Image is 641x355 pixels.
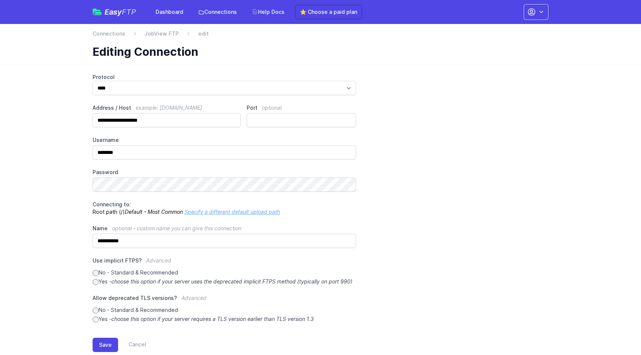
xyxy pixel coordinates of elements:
[105,8,136,16] span: Easy
[151,5,188,19] a: Dashboard
[93,30,548,42] nav: Breadcrumb
[93,294,356,306] label: Allow deprecated TLS versions?
[93,136,356,144] label: Username
[93,45,542,58] h1: Editing Connection
[93,307,99,313] input: No - Standard & Recommended
[93,201,131,207] span: Connecting to:
[136,104,202,111] span: example: [DOMAIN_NAME]
[93,306,356,314] label: No - Standard & Recommended
[111,316,314,322] i: choose this option if your server requires a TLS version earlier than TLS version 1.3
[93,30,125,37] a: Connections
[184,209,280,215] a: Specify a different default upload path
[93,316,99,322] input: Yes -choose this option if your server requires a TLS version earlier than TLS version 1.3
[146,257,171,264] span: Advanced
[93,104,241,112] label: Address / Host
[93,73,356,81] label: Protocol
[93,225,356,232] label: Name
[125,209,183,215] i: Default - Most Common
[93,279,99,285] input: Yes -choose this option if your server uses the deprecated implicit FTPS method (typically on por...
[118,338,146,352] a: Cancel
[194,5,241,19] a: Connections
[247,104,356,112] label: Port
[93,169,356,176] label: Password
[93,269,356,276] label: No - Standard & Recommended
[112,225,241,231] span: optional - custom name you can give this connection
[93,201,356,216] p: Root path (/)
[262,104,282,111] span: optional
[295,5,362,19] a: ⭐ Choose a paid plan
[93,338,118,352] button: Save
[93,278,356,285] label: Yes -
[111,278,352,285] i: choose this option if your server uses the deprecated implicit FTPS method (typically on port 990)
[181,295,207,301] span: Advanced
[93,270,99,276] input: No - Standard & Recommended
[93,8,136,16] a: EasyFTP
[198,30,209,37] span: edit
[93,257,356,269] label: Use implicit FTPS?
[122,7,136,16] span: FTP
[93,9,102,15] img: easyftp_logo.png
[145,30,179,37] a: JobView FTP
[247,5,289,19] a: Help Docs
[93,315,356,323] label: Yes -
